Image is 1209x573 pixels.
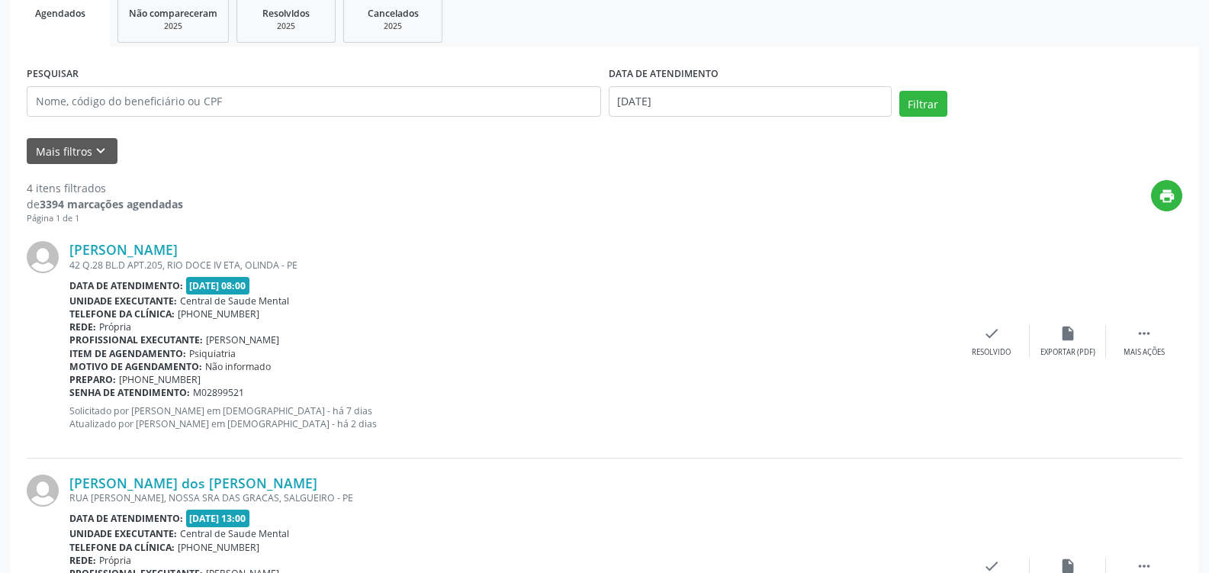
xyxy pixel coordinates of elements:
button: Filtrar [899,91,947,117]
span: M02899521 [193,386,244,399]
b: Preparo: [69,373,116,386]
a: [PERSON_NAME] dos [PERSON_NAME] [69,475,317,491]
span: Psiquiatria [189,347,236,360]
b: Unidade executante: [69,295,177,307]
div: Resolvido [972,347,1011,358]
b: Telefone da clínica: [69,307,175,320]
i: check [983,325,1000,342]
div: RUA [PERSON_NAME], NOSSA SRA DAS GRACAS, SALGUEIRO - PE [69,491,953,504]
span: [DATE] 13:00 [186,510,250,527]
b: Profissional executante: [69,333,203,346]
span: Própria [99,320,131,333]
b: Data de atendimento: [69,279,183,292]
input: Selecione um intervalo [609,86,892,117]
div: Exportar (PDF) [1040,347,1095,358]
span: [PHONE_NUMBER] [178,541,259,554]
div: de [27,196,183,212]
div: 2025 [248,21,324,32]
div: 2025 [129,21,217,32]
label: PESQUISAR [27,63,79,86]
b: Senha de atendimento: [69,386,190,399]
span: [PERSON_NAME] [206,333,279,346]
div: 4 itens filtrados [27,180,183,196]
span: Agendados [35,7,85,20]
span: Própria [99,554,131,567]
b: Motivo de agendamento: [69,360,202,373]
strong: 3394 marcações agendadas [40,197,183,211]
span: [PHONE_NUMBER] [178,307,259,320]
input: Nome, código do beneficiário ou CPF [27,86,601,117]
p: Solicitado por [PERSON_NAME] em [DEMOGRAPHIC_DATA] - há 7 dias Atualizado por [PERSON_NAME] em [D... [69,404,953,430]
span: Central de Saude Mental [180,295,289,307]
span: Não compareceram [129,7,217,20]
button: Mais filtroskeyboard_arrow_down [27,138,117,165]
i: keyboard_arrow_down [92,143,109,159]
b: Rede: [69,554,96,567]
img: img [27,475,59,507]
b: Unidade executante: [69,527,177,540]
div: Mais ações [1124,347,1165,358]
div: 42 Q.28 BL.D APT.205, RIO DOCE IV ETA, OLINDA - PE [69,259,953,272]
b: Telefone da clínica: [69,541,175,554]
div: 2025 [355,21,431,32]
span: Central de Saude Mental [180,527,289,540]
span: Cancelados [368,7,419,20]
span: [PHONE_NUMBER] [119,373,201,386]
a: [PERSON_NAME] [69,241,178,258]
button: print [1151,180,1182,211]
i: insert_drive_file [1059,325,1076,342]
i: print [1159,188,1175,204]
b: Rede: [69,320,96,333]
b: Item de agendamento: [69,347,186,360]
div: Página 1 de 1 [27,212,183,225]
span: [DATE] 08:00 [186,277,250,295]
label: DATA DE ATENDIMENTO [609,63,719,86]
span: Não informado [205,360,271,373]
span: Resolvidos [262,7,310,20]
b: Data de atendimento: [69,512,183,525]
img: img [27,241,59,273]
i:  [1136,325,1153,342]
